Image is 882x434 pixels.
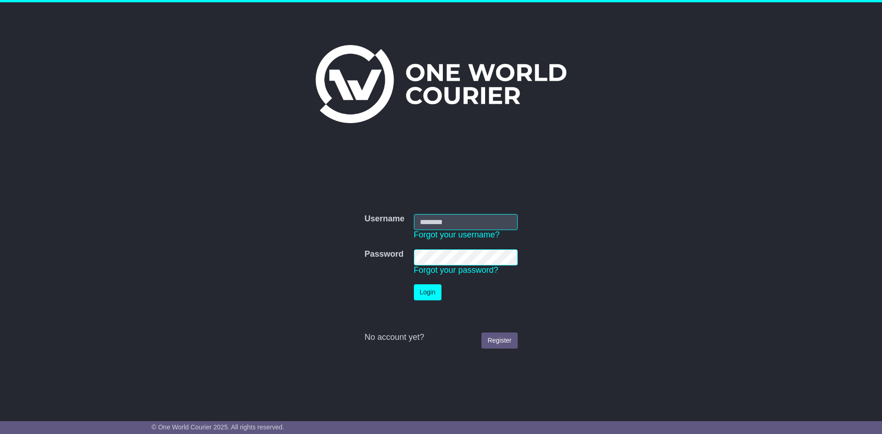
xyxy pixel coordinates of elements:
a: Forgot your username? [414,230,500,239]
div: No account yet? [364,333,517,343]
button: Login [414,284,441,300]
span: © One World Courier 2025. All rights reserved. [152,423,284,431]
a: Register [481,333,517,349]
label: Username [364,214,404,224]
img: One World [316,45,566,123]
a: Forgot your password? [414,265,498,275]
label: Password [364,249,403,259]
